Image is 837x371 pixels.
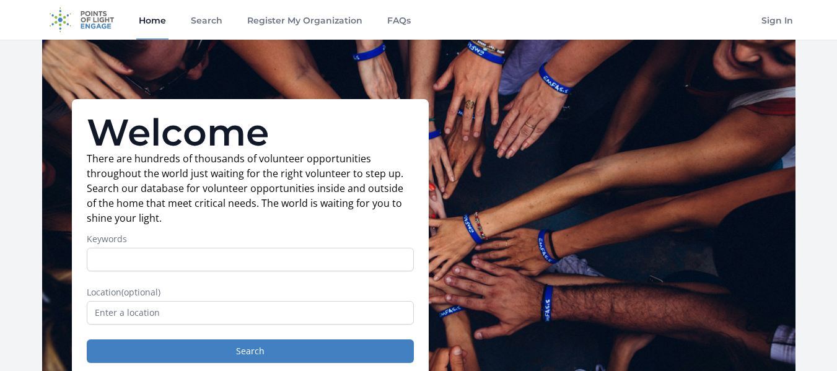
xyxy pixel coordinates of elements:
[87,114,414,151] h1: Welcome
[87,301,414,325] input: Enter a location
[87,233,414,245] label: Keywords
[87,339,414,363] button: Search
[87,151,414,225] p: There are hundreds of thousands of volunteer opportunities throughout the world just waiting for ...
[121,286,160,298] span: (optional)
[87,286,414,299] label: Location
